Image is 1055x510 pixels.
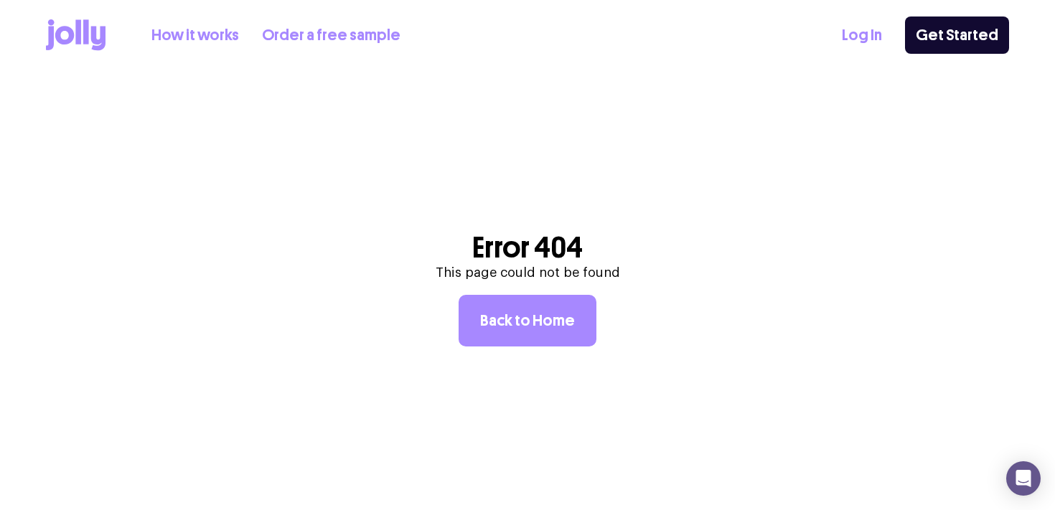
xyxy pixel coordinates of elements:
a: Order a free sample [262,24,400,47]
a: How it works [151,24,239,47]
div: Open Intercom Messenger [1006,461,1041,496]
p: This page could not be found [436,265,620,280]
a: Get Started [905,16,1009,54]
h1: Error 404 [436,236,620,259]
a: Back to Home [459,295,596,346]
a: Log In [842,24,882,47]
